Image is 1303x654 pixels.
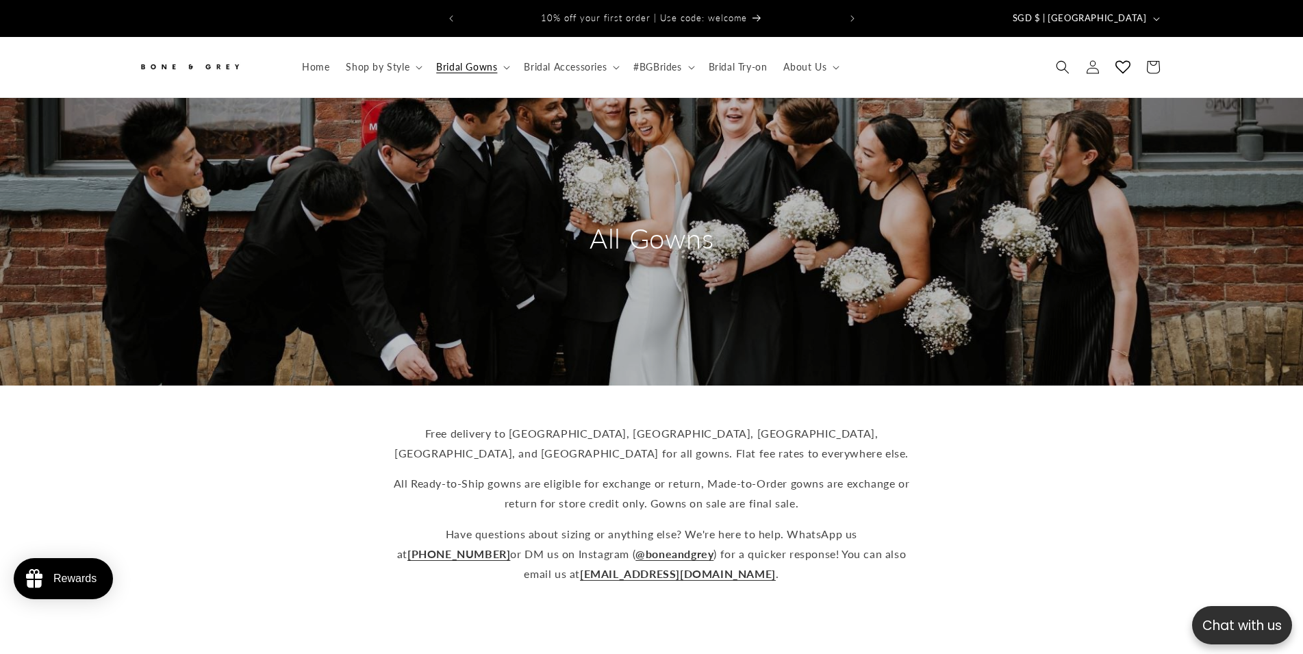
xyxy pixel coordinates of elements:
[625,53,700,81] summary: #BGBrides
[541,12,747,23] span: 10% off your first order | Use code: welcome
[407,547,510,560] a: [PHONE_NUMBER]
[385,424,919,464] p: Free delivery to [GEOGRAPHIC_DATA], [GEOGRAPHIC_DATA], [GEOGRAPHIC_DATA], [GEOGRAPHIC_DATA], and ...
[709,61,768,73] span: Bridal Try-on
[516,53,625,81] summary: Bridal Accessories
[633,61,681,73] span: #BGBrides
[428,53,516,81] summary: Bridal Gowns
[385,474,919,514] p: All Ready-to-Ship gowns are eligible for exchange or return, Made-to-Order gowns are exchange or ...
[346,61,409,73] span: Shop by Style
[138,55,241,78] img: Bone and Grey Bridal
[53,573,97,585] div: Rewards
[580,567,776,580] a: [EMAIL_ADDRESS][DOMAIN_NAME]
[133,51,280,84] a: Bone and Grey Bridal
[635,547,713,560] a: @boneandgrey
[302,61,329,73] span: Home
[1004,5,1165,32] button: SGD $ | [GEOGRAPHIC_DATA]
[1192,616,1292,636] p: Chat with us
[338,53,428,81] summary: Shop by Style
[775,53,845,81] summary: About Us
[294,53,338,81] a: Home
[522,221,782,256] h2: All Gowns
[436,5,466,32] button: Previous announcement
[700,53,776,81] a: Bridal Try-on
[524,61,607,73] span: Bridal Accessories
[1048,52,1078,82] summary: Search
[436,61,497,73] span: Bridal Gowns
[385,525,919,583] p: Have questions about sizing or anything else? We're here to help. WhatsApp us at or DM us on Inst...
[783,61,826,73] span: About Us
[1192,606,1292,644] button: Open chatbox
[837,5,868,32] button: Next announcement
[1013,12,1147,25] span: SGD $ | [GEOGRAPHIC_DATA]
